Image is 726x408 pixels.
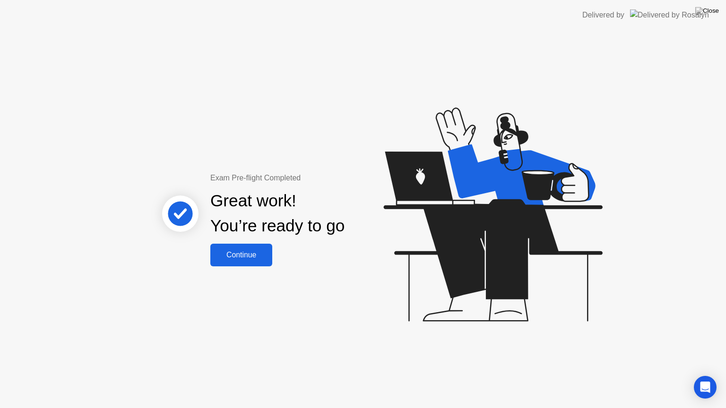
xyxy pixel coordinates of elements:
[213,251,269,259] div: Continue
[210,172,406,184] div: Exam Pre-flight Completed
[695,7,719,15] img: Close
[210,188,345,238] div: Great work! You’re ready to go
[582,9,624,21] div: Delivered by
[210,244,272,266] button: Continue
[694,376,717,399] div: Open Intercom Messenger
[630,9,709,20] img: Delivered by Rosalyn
